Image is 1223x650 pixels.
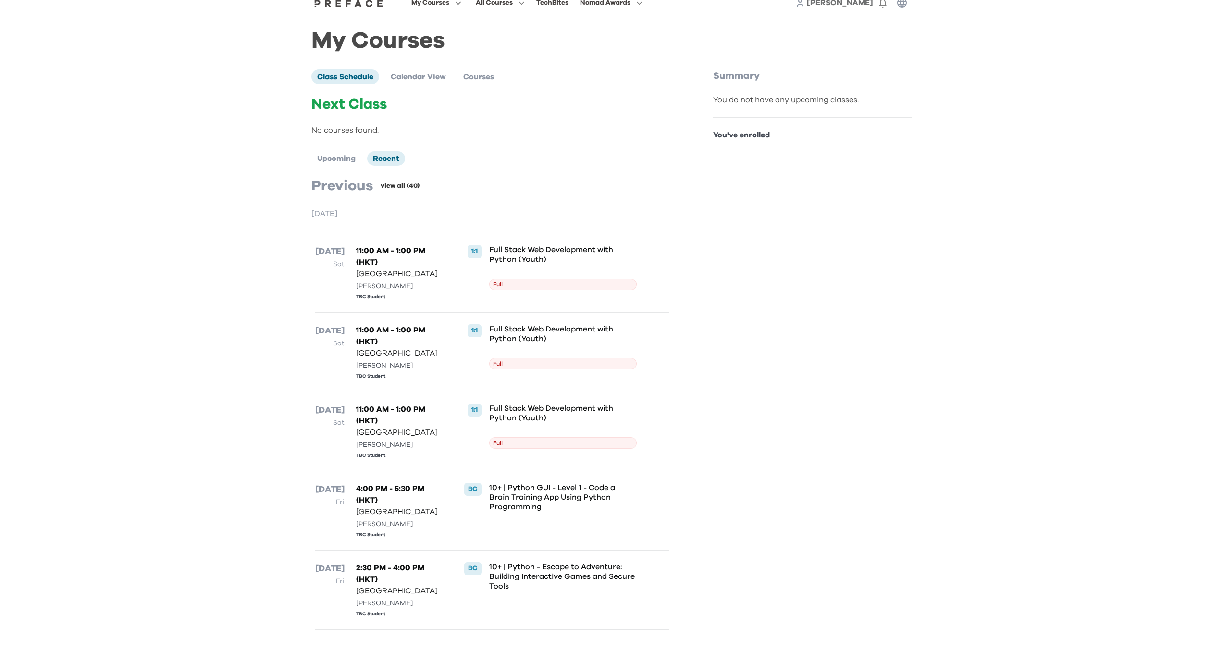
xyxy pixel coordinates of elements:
div: 1:1 [468,324,482,337]
p: Sat [315,338,345,349]
p: [GEOGRAPHIC_DATA] [356,268,445,280]
p: You've enrolled [713,129,912,141]
p: Summary [713,69,912,83]
span: Full [489,358,637,369]
div: BC [464,483,482,495]
div: BC [464,562,482,575]
p: 10+ | Python GUI - Level 1 - Code a Brain Training App Using Python Programming [489,483,637,512]
p: Previous [311,177,373,195]
p: [GEOGRAPHIC_DATA] [356,427,445,438]
div: [PERSON_NAME] [356,282,445,292]
p: [DATE] [315,324,345,338]
span: Recent [373,155,399,162]
p: [DATE] [311,208,673,220]
p: 10+ | Python - Escape to Adventure: Building Interactive Games and Secure Tools [489,562,637,591]
span: Upcoming [317,155,356,162]
div: TBC Student [356,452,445,459]
p: Full Stack Web Development with Python (Youth) [489,324,637,343]
span: Class Schedule [317,73,373,81]
p: 11:00 AM - 1:00 PM (HKT) [356,324,445,347]
p: No courses found. [311,124,673,136]
div: TBC Student [356,611,445,618]
div: TBC Student [356,373,445,380]
p: Sat [315,258,345,270]
p: Fri [315,576,345,587]
div: 1:1 [468,245,482,258]
p: [DATE] [315,404,345,417]
p: Full Stack Web Development with Python (Youth) [489,245,637,264]
div: [PERSON_NAME] [356,599,445,609]
p: Sat [315,417,345,429]
div: TBC Student [356,294,445,301]
p: 11:00 AM - 1:00 PM (HKT) [356,404,445,427]
p: [DATE] [315,245,345,258]
span: Full [489,279,637,290]
span: Calendar View [391,73,446,81]
p: Fri [315,496,345,508]
h1: My Courses [311,36,912,46]
div: [PERSON_NAME] [356,361,445,371]
div: You do not have any upcoming classes. [713,94,912,106]
p: [DATE] [315,483,345,496]
div: 1:1 [468,404,482,416]
p: [GEOGRAPHIC_DATA] [356,506,445,517]
p: [GEOGRAPHIC_DATA] [356,347,445,359]
div: [PERSON_NAME] [356,519,445,529]
p: [GEOGRAPHIC_DATA] [356,585,445,597]
p: [DATE] [315,562,345,576]
a: view all (40) [381,181,420,191]
p: Next Class [311,96,673,113]
div: TBC Student [356,531,445,539]
p: 11:00 AM - 1:00 PM (HKT) [356,245,445,268]
div: [PERSON_NAME] [356,440,445,450]
p: 4:00 PM - 5:30 PM (HKT) [356,483,445,506]
p: 2:30 PM - 4:00 PM (HKT) [356,562,445,585]
span: Courses [463,73,494,81]
span: Full [489,437,637,449]
p: Full Stack Web Development with Python (Youth) [489,404,637,423]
